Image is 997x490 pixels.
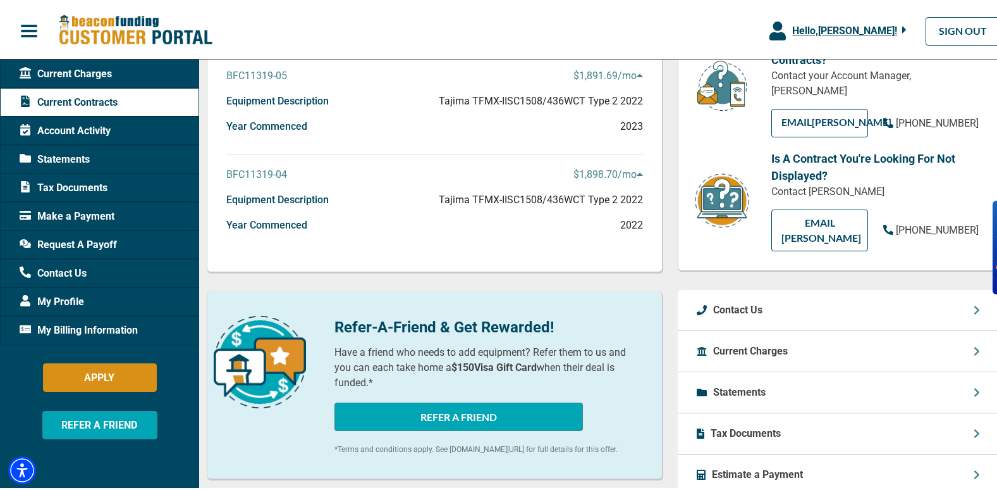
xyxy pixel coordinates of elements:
[20,149,90,165] span: Statements
[20,121,111,136] span: Account Activity
[771,66,979,96] p: Contact your Account Manager, [PERSON_NAME]
[620,116,643,132] p: 2023
[334,313,643,336] p: Refer-A-Friend & Get Rewarded!
[20,292,84,307] span: My Profile
[439,190,643,205] p: Tajima TFMX-IISC1508/436WCT Type 2 2022
[20,320,138,336] span: My Billing Information
[8,454,36,482] div: Accessibility Menu
[792,22,897,34] span: Hello, [PERSON_NAME] !
[20,64,112,79] span: Current Charges
[42,408,157,437] button: REFER A FRIEND
[20,92,118,108] span: Current Contracts
[226,116,307,132] p: Year Commenced
[711,424,781,439] p: Tax Documents
[694,57,750,110] img: customer-service.png
[43,361,157,389] button: APPLY
[334,441,643,453] p: *Terms and conditions apply. See [DOMAIN_NAME][URL] for full details for this offer.
[771,182,979,197] p: Contact [PERSON_NAME]
[896,222,979,234] span: [PHONE_NUMBER]
[771,207,867,249] a: EMAIL [PERSON_NAME]
[214,313,306,406] img: refer-a-friend-icon.png
[20,263,87,279] span: Contact Us
[439,91,643,106] p: Tajima TFMX-IISC1508/436WCT Type 2 2022
[20,235,117,250] span: Request A Payoff
[20,206,114,222] span: Make a Payment
[896,115,979,127] span: [PHONE_NUMBER]
[226,91,329,106] p: Equipment Description
[620,215,643,230] p: 2022
[573,66,643,81] p: $1,891.69 /mo
[883,113,979,129] a: [PHONE_NUMBER]
[771,148,979,182] p: Is A Contract You're Looking For Not Displayed?
[451,359,537,371] b: $150 Visa Gift Card
[573,165,643,180] p: $1,898.70 /mo
[226,165,287,180] p: BFC11319-04
[712,465,803,480] p: Estimate a Payment
[883,220,979,236] a: [PHONE_NUMBER]
[713,300,762,315] p: Contact Us
[226,215,307,230] p: Year Commenced
[334,400,583,429] button: REFER A FRIEND
[58,12,212,44] img: Beacon Funding Customer Portal Logo
[771,106,867,135] a: EMAIL[PERSON_NAME]
[713,382,766,398] p: Statements
[20,178,107,193] span: Tax Documents
[226,66,287,81] p: BFC11319-05
[226,190,329,205] p: Equipment Description
[334,342,643,388] p: Have a friend who needs to add equipment? Refer them to us and you can each take home a when thei...
[694,170,750,227] img: contract-icon.png
[713,341,788,356] p: Current Charges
